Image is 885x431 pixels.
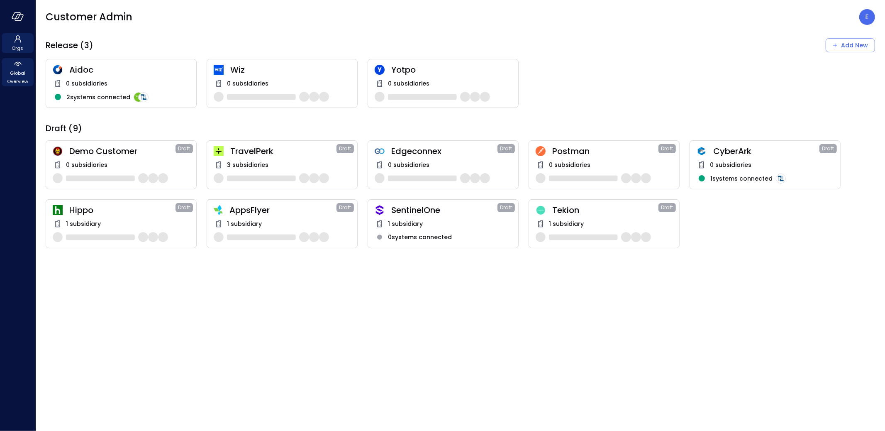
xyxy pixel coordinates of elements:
[230,146,336,157] span: TravelPerk
[178,203,190,212] span: Draft
[552,205,658,215] span: Tekion
[865,12,869,22] p: E
[66,160,107,169] span: 0 subsidiaries
[388,79,429,88] span: 0 subsidiaries
[66,219,101,228] span: 1 subsidiary
[227,219,262,228] span: 1 subsidiary
[214,65,224,75] img: cfcvbyzhwvtbhao628kj
[500,203,512,212] span: Draft
[661,203,673,212] span: Draft
[214,205,223,215] img: zbmm8o9awxf8yv3ehdzf
[500,144,512,153] span: Draft
[549,160,590,169] span: 0 subsidiaries
[2,58,34,86] div: Global Overview
[375,205,385,215] img: oujisyhxiqy1h0xilnqx
[388,160,429,169] span: 0 subsidiaries
[12,44,24,52] span: Orgs
[227,160,268,169] span: 3 subsidiaries
[46,10,132,24] span: Customer Admin
[227,79,268,88] span: 0 subsidiaries
[388,219,423,228] span: 1 subsidiary
[536,206,546,215] img: dweq851rzgflucm4u1c8
[46,40,93,51] span: Release (3)
[776,174,786,184] img: integration-logo
[5,69,30,86] span: Global Overview
[536,146,546,156] img: t2hojgg0dluj8wcjhofe
[339,203,351,212] span: Draft
[661,144,673,153] span: Draft
[549,219,584,228] span: 1 subsidiary
[375,65,385,75] img: rosehlgmm5jjurozkspi
[826,38,875,52] button: Add New
[859,9,875,25] div: Eleanor Yehudai
[388,233,452,242] span: 0 systems connected
[46,123,82,134] span: Draft (9)
[710,174,773,183] span: 1 systems connected
[391,205,497,215] span: SentinelOne
[391,146,497,157] span: Edgeconnex
[713,146,819,157] span: CyberArk
[69,205,176,215] span: Hippo
[230,64,351,75] span: Wiz
[178,144,190,153] span: Draft
[2,33,34,53] div: Orgs
[375,146,385,156] img: gkfkl11jtdpupy4uruhy
[826,38,875,52] div: Add New Organization
[229,205,336,215] span: AppsFlyer
[66,93,130,102] span: 2 systems connected
[214,146,224,156] img: euz2wel6fvrjeyhjwgr9
[339,144,351,153] span: Draft
[53,205,63,215] img: ynjrjpaiymlkbkxtflmu
[697,146,707,156] img: a5he5ildahzqx8n3jb8t
[139,92,149,102] img: integration-logo
[822,144,834,153] span: Draft
[66,79,107,88] span: 0 subsidiaries
[53,146,63,156] img: scnakozdowacoarmaydw
[69,146,176,157] span: Demo Customer
[841,40,868,51] div: Add New
[391,64,512,75] span: Yotpo
[69,64,190,75] span: Aidoc
[710,160,751,169] span: 0 subsidiaries
[552,146,658,157] span: Postman
[134,92,144,102] img: integration-logo
[53,65,63,75] img: hddnet8eoxqedtuhlo6i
